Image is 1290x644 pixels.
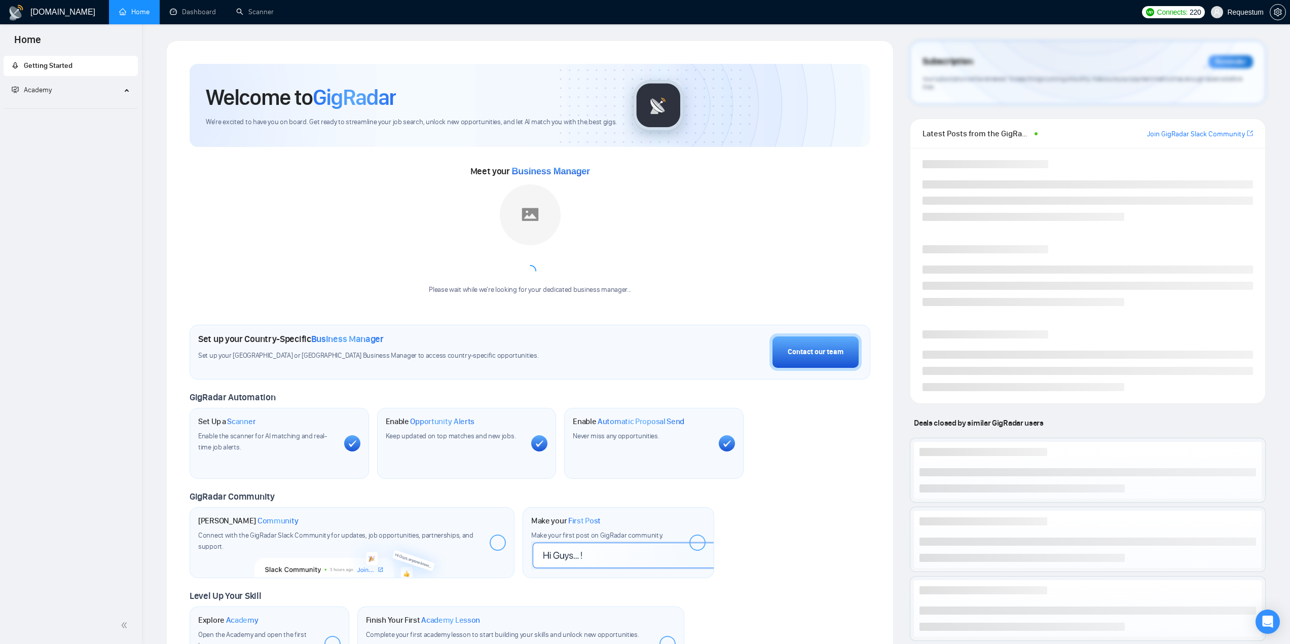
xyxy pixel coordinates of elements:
span: Connects: [1157,7,1188,18]
span: Set up your [GEOGRAPHIC_DATA] or [GEOGRAPHIC_DATA] Business Manager to access country-specific op... [198,351,597,361]
span: Business Manager [311,333,384,345]
span: export [1247,129,1253,137]
span: loading [523,263,538,278]
div: Please wait while we're looking for your dedicated business manager... [423,285,637,295]
span: Academy [24,86,52,94]
h1: Finish Your First [366,615,480,625]
span: Never miss any opportunities. [573,432,659,440]
span: Your subscription will be renewed. To keep things running smoothly, make sure your payment method... [923,75,1242,91]
span: Community [257,516,299,526]
span: Latest Posts from the GigRadar Community [923,127,1031,140]
span: Academy Lesson [421,615,480,625]
span: Subscription [923,53,973,70]
span: Home [6,32,49,54]
span: Automatic Proposal Send [598,416,684,427]
button: Contact our team [769,333,862,371]
li: Getting Started [4,56,138,76]
span: 220 [1190,7,1201,18]
img: upwork-logo.png [1146,8,1154,16]
div: Reminder [1208,55,1253,68]
span: GigRadar Community [190,491,275,502]
a: setting [1270,8,1286,16]
h1: Enable [386,416,475,427]
span: Opportunity Alerts [410,416,474,427]
h1: Set Up a [198,416,255,427]
a: homeHome [119,8,150,16]
h1: Make your [531,516,601,526]
div: Open Intercom Messenger [1256,610,1280,634]
h1: Enable [573,416,684,427]
img: gigradar-logo.png [633,80,684,131]
span: Academy [226,615,259,625]
span: setting [1270,8,1285,16]
span: Enable the scanner for AI matching and real-time job alerts. [198,432,327,451]
span: Make your first post on GigRadar community. [531,531,663,540]
a: Join GigRadar Slack Community [1147,129,1245,140]
span: fund-projection-screen [12,86,19,93]
img: placeholder.png [500,184,561,245]
span: GigRadar Automation [190,392,275,403]
img: slackcommunity-bg.png [255,532,449,578]
span: Meet your [470,166,590,177]
span: Business Manager [512,166,590,176]
li: Academy Homepage [4,104,138,111]
span: GigRadar [313,84,396,111]
span: Academy [12,86,52,94]
span: Getting Started [24,61,72,70]
span: Connect with the GigRadar Slack Community for updates, job opportunities, partnerships, and support. [198,531,473,551]
span: Scanner [227,416,255,427]
h1: Welcome to [206,84,396,111]
div: Contact our team [788,347,843,358]
img: logo [8,5,24,21]
span: Complete your first academy lesson to start building your skills and unlock new opportunities. [366,630,639,639]
span: First Post [568,516,601,526]
span: Deals closed by similar GigRadar users [910,414,1047,432]
h1: [PERSON_NAME] [198,516,299,526]
span: We're excited to have you on board. Get ready to streamline your job search, unlock new opportuni... [206,118,617,127]
span: Level Up Your Skill [190,590,261,601]
button: setting [1270,4,1286,20]
span: Keep updated on top matches and new jobs. [386,432,516,440]
span: double-left [121,620,131,630]
a: dashboardDashboard [170,8,216,16]
a: searchScanner [236,8,274,16]
h1: Explore [198,615,259,625]
span: user [1213,9,1221,16]
h1: Set up your Country-Specific [198,333,384,345]
a: export [1247,129,1253,138]
span: rocket [12,62,19,69]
